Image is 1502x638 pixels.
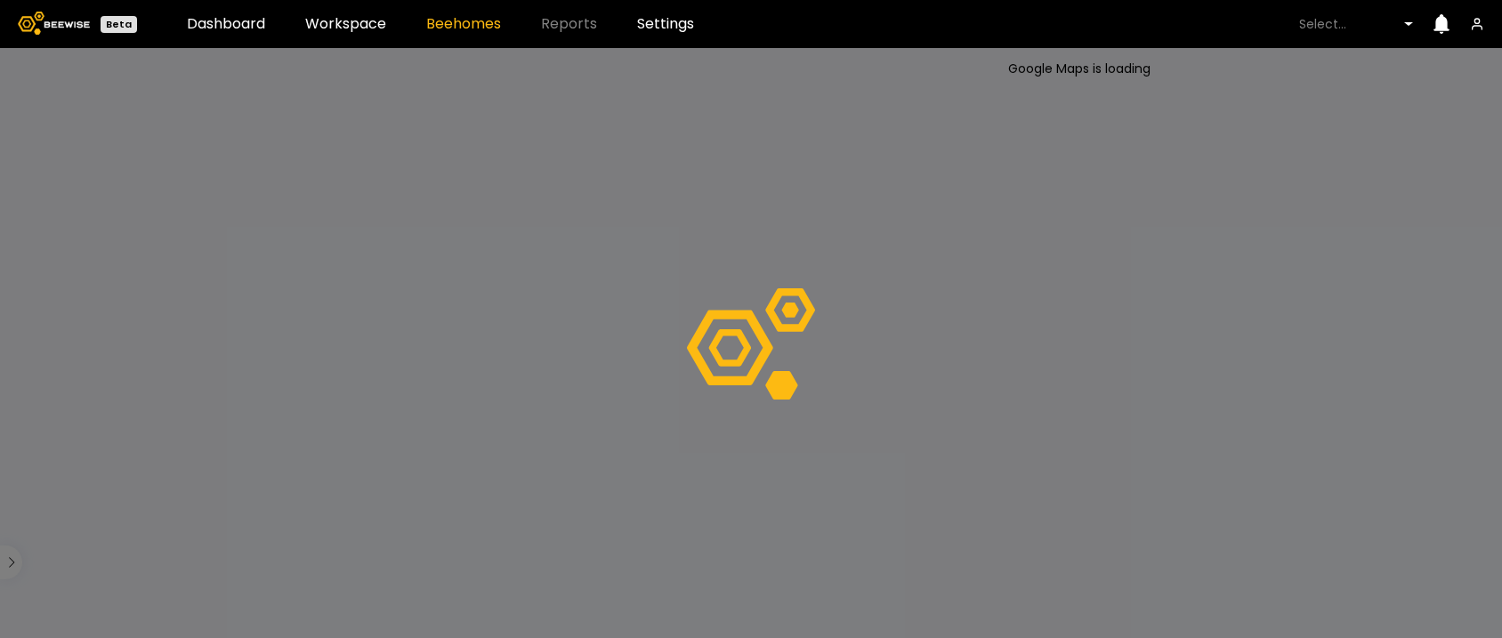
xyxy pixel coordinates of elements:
a: Workspace [305,17,386,31]
span: Reports [541,17,597,31]
a: Dashboard [187,17,265,31]
div: Beta [101,16,137,33]
a: Settings [637,17,694,31]
a: Beehomes [426,17,501,31]
img: Beewise logo [18,12,90,35]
